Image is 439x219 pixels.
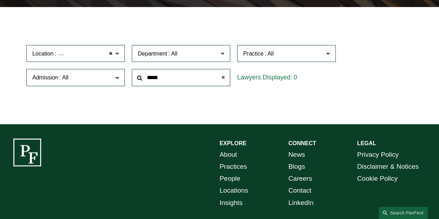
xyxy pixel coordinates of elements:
[243,51,264,57] span: Practice
[288,161,305,173] a: Blogs
[32,75,58,80] span: Admission
[288,185,311,197] a: Contact
[32,51,54,57] span: Location
[288,140,316,146] strong: CONNECT
[288,173,312,185] a: Careers
[379,207,428,219] a: Search this site
[357,140,376,146] strong: LEGAL
[288,197,314,209] a: LinkedIn
[288,149,305,161] a: News
[220,149,237,161] a: About
[357,173,398,185] a: Cookie Policy
[57,49,116,58] span: [GEOGRAPHIC_DATA]
[293,74,297,81] span: 0
[220,161,247,173] a: Practices
[357,161,419,173] a: Disclaimer & Notices
[138,51,167,57] span: Department
[220,197,243,209] a: Insights
[220,173,240,185] a: People
[357,149,399,161] a: Privacy Policy
[220,140,246,146] strong: EXPLORE
[220,185,248,197] a: Locations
